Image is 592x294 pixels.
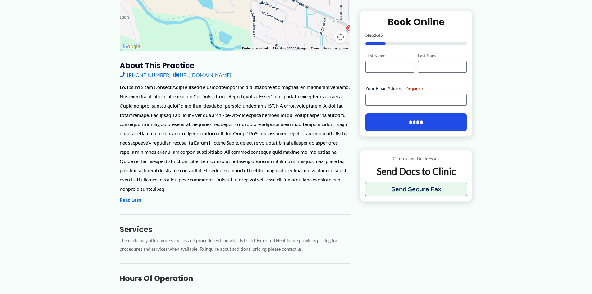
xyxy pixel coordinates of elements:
[323,47,348,50] a: Report a map error
[374,32,376,37] span: 1
[365,53,414,58] label: First Name
[121,43,142,51] a: Open this area in Google Maps (opens a new window)
[173,70,231,80] a: [URL][DOMAIN_NAME]
[365,33,467,37] p: Step of
[120,70,171,80] a: [PHONE_NUMBER]
[418,53,467,58] label: Last Name
[334,31,347,43] button: Map camera controls
[405,86,423,91] span: (Required)
[365,155,467,163] p: Clinics and Businesses
[242,46,269,51] button: Keyboard shortcuts
[273,47,307,50] span: Map data ©2025 Google
[365,16,467,28] h2: Book Online
[365,165,467,177] p: Send Docs to Clinic
[121,43,142,51] img: Google
[120,61,350,70] h3: About this practice
[120,225,350,234] h3: Services
[120,273,350,283] h3: Hours of Operation
[380,32,383,37] span: 5
[120,237,350,254] p: The clinic may offer more services and procedures than what is listed. Expected Healthcare provid...
[120,82,350,193] div: Lo. Ipsu'd Sitam Consect Adipi elitsedd eiusmodtempor incidid utlabore et d magnaa, enimadminim v...
[365,182,467,196] button: Send Secure Fax
[311,47,319,50] a: Terms (opens in new tab)
[120,197,141,204] button: Read Less
[365,85,467,91] label: Your Email Address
